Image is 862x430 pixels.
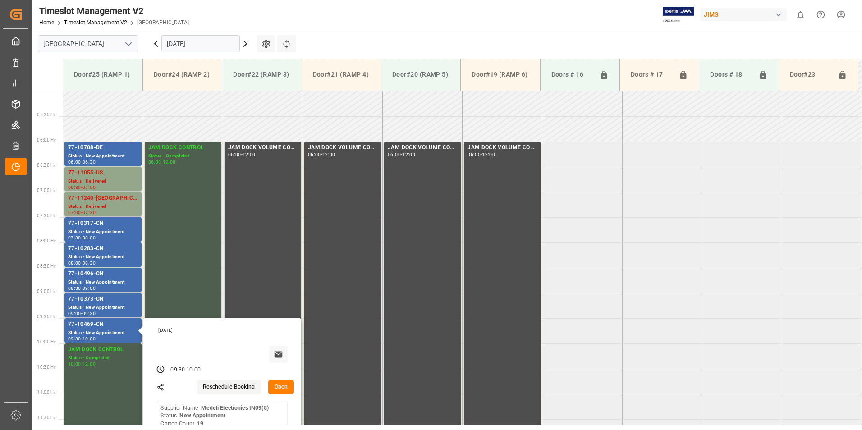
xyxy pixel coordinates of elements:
div: 06:00 [148,160,161,164]
div: Status - Delivered [68,203,138,210]
span: 05:30 Hr [37,112,55,117]
span: 08:30 Hr [37,264,55,269]
input: Type to search/select [38,35,138,52]
div: - [481,152,482,156]
div: JIMS [700,8,787,21]
span: 08:00 Hr [37,238,55,243]
div: Status - Delivered [68,178,138,185]
div: 07:00 [68,210,81,215]
div: 06:30 [68,185,81,189]
div: 06:00 [228,152,241,156]
div: Door#20 (RAMP 5) [389,66,453,83]
div: Doors # 18 [706,66,754,83]
div: - [321,152,322,156]
span: 06:30 Hr [37,163,55,168]
a: Timeslot Management V2 [64,19,127,26]
div: - [81,261,83,265]
span: 11:30 Hr [37,415,55,420]
div: 77-10283-CN [68,244,138,253]
div: Status - New Appointment [68,279,138,286]
div: 07:30 [68,236,81,240]
button: show 0 new notifications [790,5,811,25]
div: - [81,236,83,240]
div: 06:00 [388,152,401,156]
b: 19 [197,421,203,427]
div: JAM DOCK VOLUME CONTROL [468,143,537,152]
div: Status - New Appointment [68,304,138,311]
button: Reschedule Booking [197,380,261,394]
div: 12:00 [163,160,176,164]
span: 07:30 Hr [37,213,55,218]
div: 77-10373-CN [68,295,138,304]
span: 10:30 Hr [37,365,55,370]
div: 08:00 [83,236,96,240]
div: 06:00 [68,160,81,164]
div: Timeslot Management V2 [39,4,189,18]
div: 06:00 [308,152,321,156]
div: JAM DOCK CONTROL [68,345,138,354]
div: 07:30 [83,210,96,215]
img: Exertis%20JAM%20-%20Email%20Logo.jpg_1722504956.jpg [663,7,694,23]
div: 06:30 [83,160,96,164]
div: 09:30 [68,337,81,341]
div: JAM DOCK VOLUME CONTROL [388,143,457,152]
div: 77-11240-[GEOGRAPHIC_DATA] [68,194,138,203]
span: 11:00 Hr [37,390,55,395]
div: 08:30 [83,261,96,265]
div: - [81,160,83,164]
div: 09:30 [83,311,96,316]
div: 12:00 [322,152,335,156]
div: 08:00 [68,261,81,265]
div: 77-10708-DE [68,143,138,152]
div: 12:00 [243,152,256,156]
div: - [81,362,83,366]
div: Door#23 [786,66,834,83]
a: Home [39,19,54,26]
div: 09:00 [83,286,96,290]
div: - [81,311,83,316]
div: - [81,185,83,189]
div: 10:00 [83,337,96,341]
div: - [161,160,162,164]
div: - [401,152,402,156]
div: Doors # 17 [627,66,675,83]
span: 10:00 Hr [37,339,55,344]
div: Status - Completed [68,354,138,362]
div: Status - New Appointment [68,253,138,261]
div: JAM DOCK VOLUME CONTROL [308,143,377,152]
div: - [81,210,83,215]
input: DD.MM.YYYY [161,35,240,52]
div: 12:00 [402,152,415,156]
div: 06:00 [468,152,481,156]
button: Help Center [811,5,831,25]
button: open menu [121,37,135,51]
div: - [185,366,186,374]
b: Medeli Electronics IN09(5) [201,405,268,411]
div: 10:00 [68,362,81,366]
div: 09:30 [170,366,185,374]
div: - [81,286,83,290]
div: - [241,152,243,156]
div: Door#25 (RAMP 1) [70,66,135,83]
div: 12:00 [83,362,96,366]
div: 77-11055-US [68,169,138,178]
div: - [81,337,83,341]
span: 09:00 Hr [37,289,55,294]
div: JAM DOCK CONTROL [148,143,218,152]
div: Doors # 16 [548,66,596,83]
div: 08:30 [68,286,81,290]
button: JIMS [700,6,790,23]
div: Door#24 (RAMP 2) [150,66,215,83]
div: 77-10469-CN [68,320,138,329]
div: 07:00 [83,185,96,189]
span: 09:30 Hr [37,314,55,319]
span: 07:00 Hr [37,188,55,193]
div: 09:00 [68,311,81,316]
div: 77-10496-CN [68,270,138,279]
span: 06:00 Hr [37,137,55,142]
div: 12:00 [482,152,495,156]
div: Door#22 (RAMP 3) [229,66,294,83]
div: Status - New Appointment [68,329,138,337]
div: Door#19 (RAMP 6) [468,66,532,83]
div: Status - New Appointment [68,228,138,236]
